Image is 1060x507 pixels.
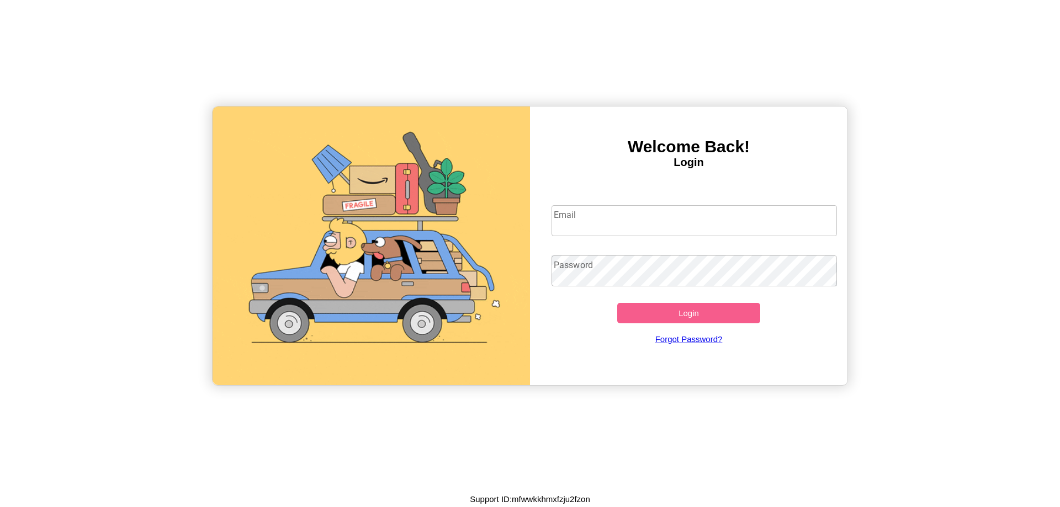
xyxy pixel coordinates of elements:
[213,106,530,385] img: gif
[530,137,847,156] h3: Welcome Back!
[546,323,832,355] a: Forgot Password?
[470,492,590,506] p: Support ID: mfwwkkhmxfzju2fzon
[617,303,760,323] button: Login
[530,156,847,169] h4: Login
